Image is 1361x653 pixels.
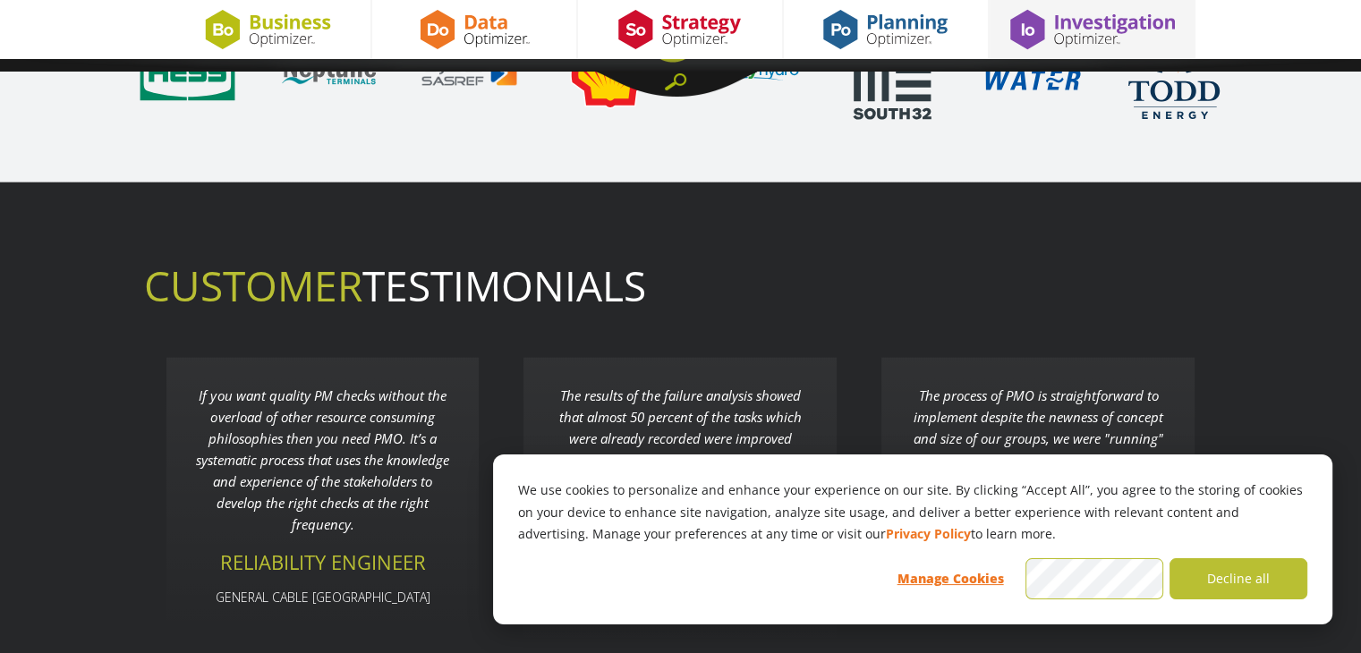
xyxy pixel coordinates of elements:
div: The process of PMO is straightforward to implement despite the newness of concept and size of our... [908,385,1168,492]
h2: TESTIMONIALS [144,263,1218,309]
button: Decline all [1170,558,1307,599]
div: Cookie banner [493,454,1332,624]
div: If you want quality PM checks without the overload of other resource consuming philosophies then ... [193,385,453,535]
a: Privacy Policy [886,523,971,546]
button: Manage Cookies [881,558,1019,599]
span: CUSTOMER [144,258,362,313]
p: We use cookies to personalize and enhance your experience on our site. By clicking “Accept All”, ... [518,479,1307,546]
div: GENERAL CABLE [GEOGRAPHIC_DATA] [193,589,453,606]
div: The results of the failure analysis showed that almost 50 percent of the tasks which were already... [550,385,810,535]
div: RELIABILITY ENGINEER [193,548,453,576]
button: Accept all [1025,558,1163,599]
